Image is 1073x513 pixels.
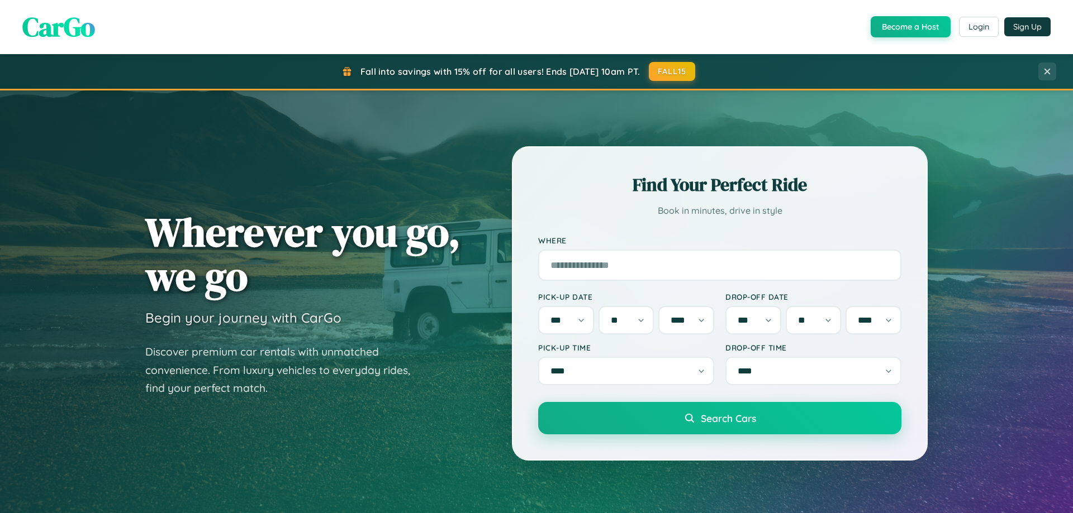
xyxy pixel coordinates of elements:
span: CarGo [22,8,95,45]
span: Search Cars [701,412,756,424]
span: Fall into savings with 15% off for all users! Ends [DATE] 10am PT. [360,66,640,77]
label: Drop-off Time [725,343,901,352]
h2: Find Your Perfect Ride [538,172,901,197]
h3: Begin your journey with CarGo [145,309,341,326]
button: Become a Host [871,16,951,37]
label: Pick-up Date [538,292,714,301]
button: Sign Up [1004,17,1051,36]
button: Login [959,17,999,37]
p: Discover premium car rentals with unmatched convenience. From luxury vehicles to everyday rides, ... [145,343,425,397]
button: Search Cars [538,402,901,434]
label: Pick-up Time [538,343,714,352]
label: Drop-off Date [725,292,901,301]
h1: Wherever you go, we go [145,210,460,298]
p: Book in minutes, drive in style [538,203,901,219]
button: FALL15 [649,62,696,81]
label: Where [538,236,901,245]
